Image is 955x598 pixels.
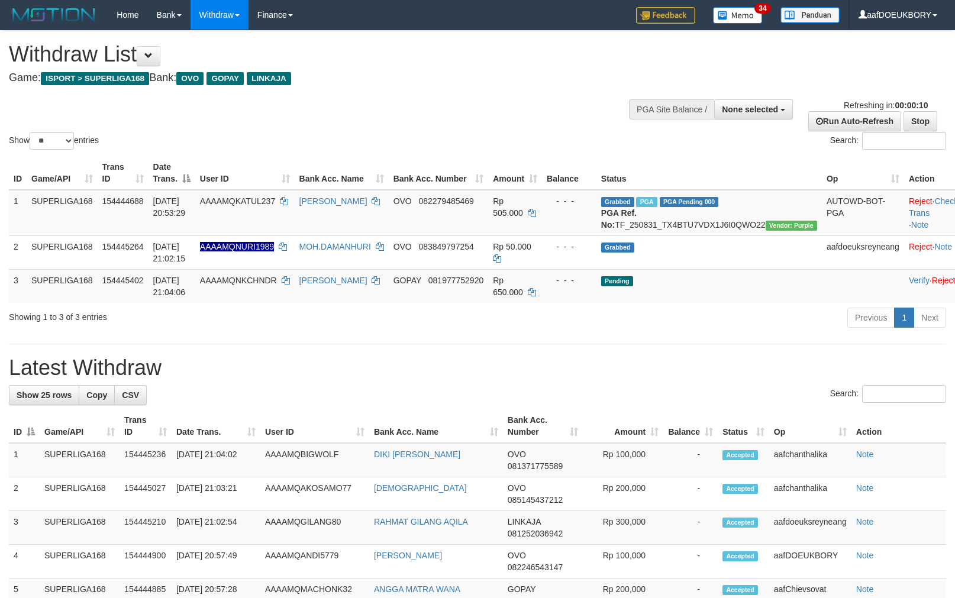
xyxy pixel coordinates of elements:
[9,443,40,477] td: 1
[722,585,758,595] span: Accepted
[583,409,663,443] th: Amount: activate to sort column ascending
[596,190,822,236] td: TF_250831_TX4BTU7VDX1J6I0QWO22
[374,483,467,493] a: [DEMOGRAPHIC_DATA]
[195,156,295,190] th: User ID: activate to sort column ascending
[418,242,473,251] span: Copy 083849797254 to clipboard
[122,390,139,400] span: CSV
[914,308,946,328] a: Next
[830,385,946,403] label: Search:
[493,242,531,251] span: Rp 50.000
[260,443,369,477] td: AAAAMQBIGWOLF
[722,450,758,460] span: Accepted
[9,306,389,323] div: Showing 1 to 3 of 3 entries
[503,409,583,443] th: Bank Acc. Number: activate to sort column ascending
[822,190,904,236] td: AUTOWD-BOT-PGA
[493,276,523,297] span: Rp 650.000
[895,101,928,110] strong: 00:00:10
[172,545,260,578] td: [DATE] 20:57:49
[393,196,412,206] span: OVO
[149,156,195,190] th: Date Trans.: activate to sort column descending
[102,242,144,251] span: 154445264
[636,7,695,24] img: Feedback.jpg
[601,243,634,253] span: Grabbed
[247,72,291,85] span: LINKAJA
[172,443,260,477] td: [DATE] 21:04:02
[176,72,204,85] span: OVO
[547,195,592,207] div: - - -
[663,477,718,511] td: -
[601,208,637,229] b: PGA Ref. No:
[780,7,840,23] img: panduan.png
[583,477,663,511] td: Rp 200,000
[934,242,952,251] a: Note
[583,545,663,578] td: Rp 100,000
[508,483,526,493] span: OVO
[856,483,874,493] a: Note
[40,409,120,443] th: Game/API: activate to sort column ascending
[663,409,718,443] th: Balance: activate to sort column ascending
[79,385,115,405] a: Copy
[909,196,933,206] a: Reject
[894,308,914,328] a: 1
[911,220,929,229] a: Note
[428,276,483,285] span: Copy 081977752920 to clipboard
[547,274,592,286] div: - - -
[9,235,27,269] td: 2
[9,477,40,511] td: 2
[172,477,260,511] td: [DATE] 21:03:21
[153,242,186,263] span: [DATE] 21:02:15
[508,461,563,471] span: Copy 081371775589 to clipboard
[822,235,904,269] td: aafdoeuksreyneang
[41,72,149,85] span: ISPORT > SUPERLIGA168
[629,99,714,119] div: PGA Site Balance /
[722,105,778,114] span: None selected
[40,511,120,545] td: SUPERLIGA168
[856,584,874,594] a: Note
[856,551,874,560] a: Note
[601,276,633,286] span: Pending
[120,409,172,443] th: Trans ID: activate to sort column ascending
[508,517,541,526] span: LINKAJA
[27,190,98,236] td: SUPERLIGA168
[153,196,186,218] span: [DATE] 20:53:29
[369,409,503,443] th: Bank Acc. Name: activate to sort column ascending
[714,99,793,119] button: None selected
[9,356,946,380] h1: Latest Withdraw
[663,443,718,477] td: -
[856,450,874,459] a: Note
[547,241,592,253] div: - - -
[9,511,40,545] td: 3
[172,511,260,545] td: [DATE] 21:02:54
[299,242,371,251] a: MOH.DAMANHURI
[27,269,98,303] td: SUPERLIGA168
[909,242,933,251] a: Reject
[30,132,74,150] select: Showentries
[722,484,758,494] span: Accepted
[260,511,369,545] td: AAAAMQGILANG80
[583,511,663,545] td: Rp 300,000
[508,495,563,505] span: Copy 085145437212 to clipboard
[769,409,851,443] th: Op: activate to sort column ascending
[660,197,719,207] span: PGA Pending
[909,276,930,285] a: Verify
[766,221,817,231] span: Vendor URL: https://trx4.1velocity.biz
[636,197,657,207] span: Marked by aafsoycanthlai
[295,156,389,190] th: Bank Acc. Name: activate to sort column ascending
[102,276,144,285] span: 154445402
[153,276,186,297] span: [DATE] 21:04:06
[40,477,120,511] td: SUPERLIGA168
[862,385,946,403] input: Search:
[844,101,928,110] span: Refreshing in:
[488,156,542,190] th: Amount: activate to sort column ascending
[393,276,421,285] span: GOPAY
[120,443,172,477] td: 154445236
[508,450,526,459] span: OVO
[374,551,442,560] a: [PERSON_NAME]
[200,196,275,206] span: AAAAMQKATUL237
[9,6,99,24] img: MOTION_logo.png
[713,7,763,24] img: Button%20Memo.svg
[374,584,460,594] a: ANGGA MATRA WANA
[200,276,277,285] span: AAAAMQNKCHNDR
[299,276,367,285] a: [PERSON_NAME]
[822,156,904,190] th: Op: activate to sort column ascending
